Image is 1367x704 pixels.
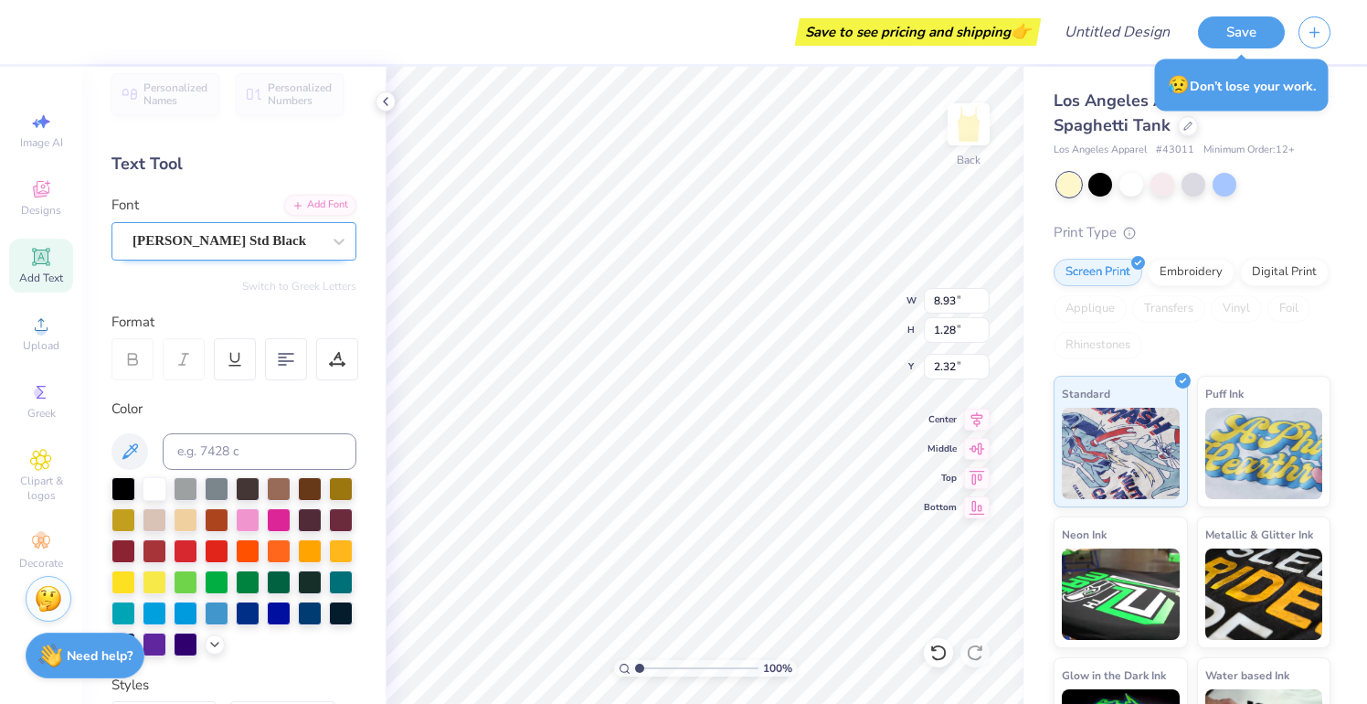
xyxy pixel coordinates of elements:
[1211,295,1262,323] div: Vinyl
[242,279,356,293] button: Switch to Greek Letters
[1062,549,1180,640] img: Neon Ink
[23,338,59,353] span: Upload
[1267,295,1310,323] div: Foil
[1240,259,1329,286] div: Digital Print
[1156,143,1194,158] span: # 43011
[111,399,356,420] div: Color
[1054,332,1142,359] div: Rhinestones
[1062,408,1180,499] img: Standard
[1205,666,1289,685] span: Water based Ink
[1011,20,1031,42] span: 👉
[1050,14,1184,50] input: Untitled Design
[1205,549,1323,640] img: Metallic & Glitter Ink
[19,271,63,285] span: Add Text
[950,106,987,143] img: Back
[268,81,333,107] span: Personalized Numbers
[1203,143,1295,158] span: Minimum Order: 12 +
[1062,384,1110,403] span: Standard
[1062,666,1166,685] span: Glow in the Dark Ink
[1148,259,1235,286] div: Embroidery
[21,203,61,218] span: Designs
[1054,222,1330,243] div: Print Type
[1054,143,1147,158] span: Los Angeles Apparel
[1198,16,1285,48] button: Save
[1054,90,1288,136] span: Los Angeles Apparel Baby Rib Spaghetti Tank
[1205,408,1323,499] img: Puff Ink
[19,556,63,571] span: Decorate
[1168,73,1190,97] span: 😥
[763,660,792,677] span: 100 %
[924,413,957,426] span: Center
[163,433,356,470] input: e.g. 7428 c
[143,81,208,107] span: Personalized Names
[957,152,980,168] div: Back
[1205,384,1244,403] span: Puff Ink
[924,501,957,514] span: Bottom
[20,135,63,150] span: Image AI
[1132,295,1205,323] div: Transfers
[1205,525,1313,544] span: Metallic & Glitter Ink
[1054,259,1142,286] div: Screen Print
[111,312,358,333] div: Format
[9,474,73,503] span: Clipart & logos
[924,472,957,485] span: Top
[1054,295,1127,323] div: Applique
[1062,525,1107,544] span: Neon Ink
[27,406,56,421] span: Greek
[924,443,957,455] span: Middle
[111,152,356,176] div: Text Tool
[67,647,132,665] strong: Need help?
[800,18,1036,46] div: Save to see pricing and shipping
[284,195,356,216] div: Add Font
[111,675,356,696] div: Styles
[111,195,139,216] label: Font
[1155,59,1329,112] div: Don’t lose your work.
